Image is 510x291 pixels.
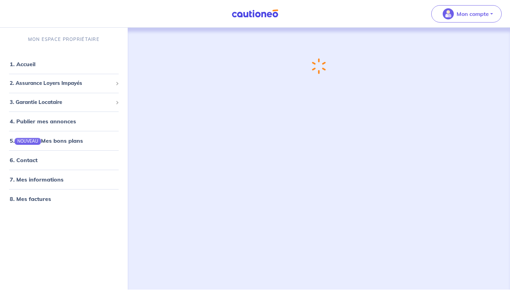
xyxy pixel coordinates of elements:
[10,176,63,183] a: 7. Mes informations
[3,134,125,148] div: 5.NOUVEAUMes bons plans
[443,8,454,19] img: illu_account_valid_menu.svg
[312,58,326,74] img: loading-spinner
[229,9,281,18] img: Cautioneo
[3,153,125,167] div: 6. Contact
[3,77,125,90] div: 2. Assurance Loyers Impayés
[3,57,125,71] div: 1. Accueil
[10,157,37,164] a: 6. Contact
[10,98,113,106] span: 3. Garantie Locataire
[3,96,125,109] div: 3. Garantie Locataire
[10,61,35,68] a: 1. Accueil
[3,192,125,206] div: 8. Mes factures
[3,173,125,186] div: 7. Mes informations
[10,137,83,144] a: 5.NOUVEAUMes bons plans
[457,10,489,18] p: Mon compte
[10,195,51,202] a: 8. Mes factures
[10,118,76,125] a: 4. Publier mes annonces
[28,36,100,43] p: MON ESPACE PROPRIÉTAIRE
[431,5,502,23] button: illu_account_valid_menu.svgMon compte
[3,114,125,128] div: 4. Publier mes annonces
[10,79,113,87] span: 2. Assurance Loyers Impayés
